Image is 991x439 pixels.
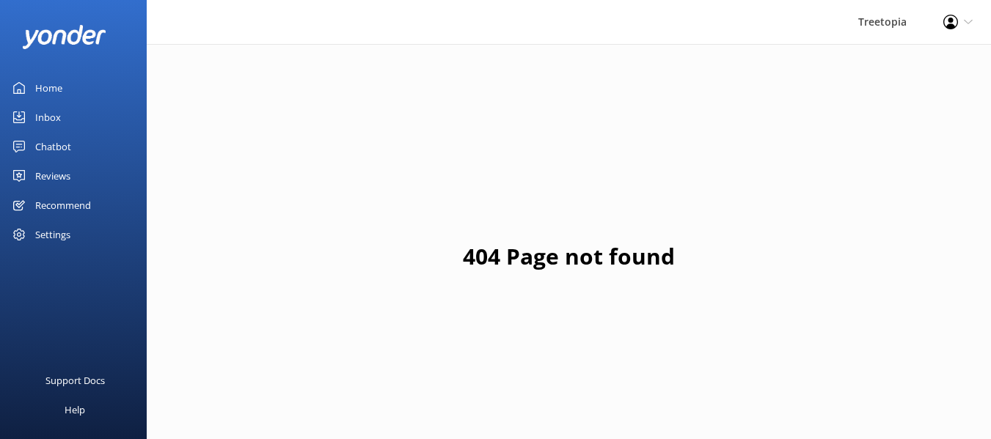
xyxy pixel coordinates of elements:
[45,366,105,395] div: Support Docs
[35,132,71,161] div: Chatbot
[35,161,70,191] div: Reviews
[463,239,675,274] h1: 404 Page not found
[35,191,91,220] div: Recommend
[35,73,62,103] div: Home
[35,220,70,249] div: Settings
[35,103,61,132] div: Inbox
[22,25,106,49] img: yonder-white-logo.png
[65,395,85,424] div: Help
